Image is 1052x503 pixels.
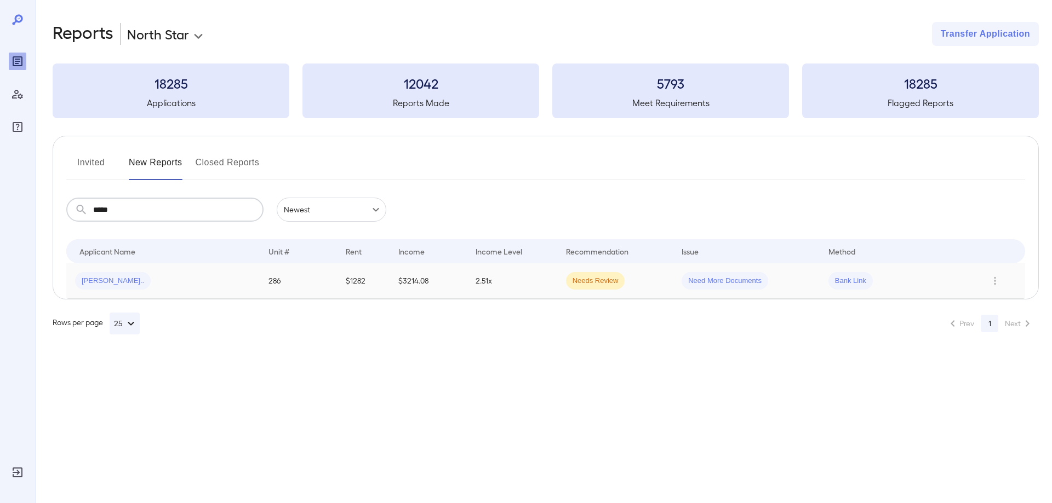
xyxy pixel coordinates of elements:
div: Log Out [9,464,26,481]
h5: Applications [53,96,289,109]
h3: 12042 [302,74,539,92]
button: Invited [66,154,116,180]
nav: pagination navigation [941,315,1039,332]
div: Recommendation [566,245,628,258]
span: Bank Link [828,276,873,286]
h3: 18285 [53,74,289,92]
div: Applicant Name [79,245,135,258]
td: $1282 [337,263,390,299]
summary: 18285Applications12042Reports Made5793Meet Requirements18285Flagged Reports [53,63,1039,118]
button: New Reports [129,154,182,180]
h5: Reports Made [302,96,539,109]
td: 2.51x [467,263,557,299]
td: 286 [260,263,337,299]
div: Unit # [268,245,289,258]
button: Row Actions [986,272,1004,290]
h2: Reports [53,22,113,46]
h5: Flagged Reports [802,96,1039,109]
h3: 18285 [802,74,1039,92]
div: Income [398,245,425,258]
span: [PERSON_NAME].. [75,276,151,286]
h5: Meet Requirements [552,96,789,109]
div: Method [828,245,855,258]
button: 25 [110,313,140,334]
button: Closed Reports [196,154,260,180]
div: Reports [9,53,26,70]
button: page 1 [981,315,998,332]
td: $3214.08 [390,263,467,299]
span: Needs Review [566,276,625,286]
div: Rent [346,245,363,258]
div: Issue [682,245,699,258]
div: Income Level [476,245,522,258]
div: FAQ [9,118,26,136]
button: Transfer Application [932,22,1039,46]
h3: 5793 [552,74,789,92]
div: Newest [277,198,386,222]
span: Need More Documents [682,276,768,286]
div: Rows per page [53,313,140,334]
div: Manage Users [9,85,26,103]
p: North Star [127,25,189,43]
